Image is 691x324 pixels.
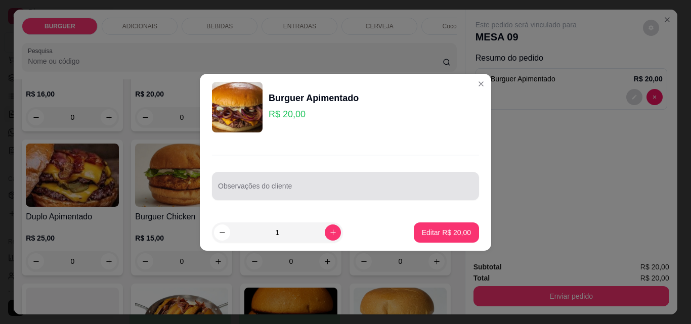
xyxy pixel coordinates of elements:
p: Editar R$ 20,00 [422,227,471,238]
img: product-image [212,82,263,132]
button: Close [473,76,489,92]
button: decrease-product-quantity [214,224,230,241]
div: Burguer Apimentado [269,91,359,105]
button: increase-product-quantity [325,224,341,241]
button: Editar R$ 20,00 [414,222,479,243]
p: R$ 20,00 [269,107,359,121]
input: Observações do cliente [218,185,473,195]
